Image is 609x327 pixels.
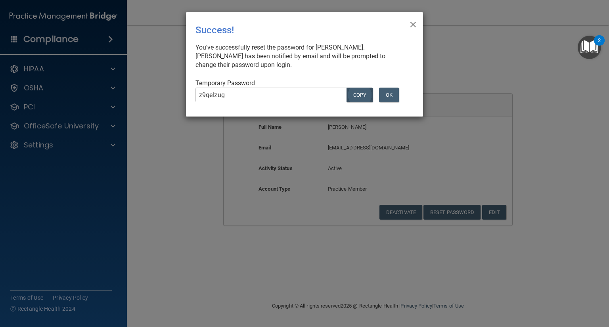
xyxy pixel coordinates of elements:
[347,88,373,102] button: COPY
[598,40,601,51] div: 2
[195,43,407,69] div: You've successfully reset the password for [PERSON_NAME]. [PERSON_NAME] has been notified by emai...
[195,79,255,87] span: Temporary Password
[195,19,381,42] div: Success!
[410,15,417,31] span: ×
[578,36,601,59] button: Open Resource Center, 2 new notifications
[379,88,399,102] button: OK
